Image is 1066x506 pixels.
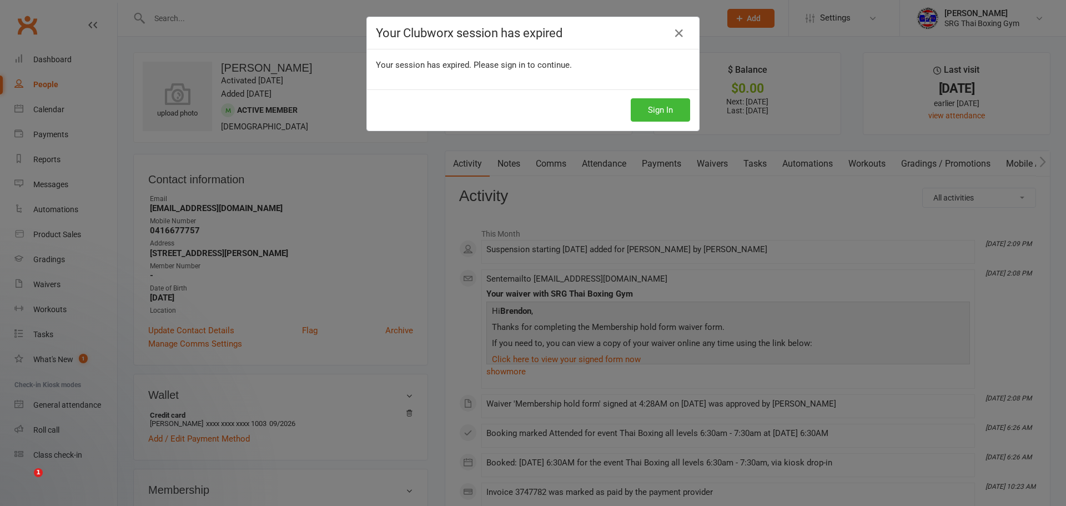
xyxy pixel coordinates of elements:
[376,26,690,40] h4: Your Clubworx session has expired
[631,98,690,122] button: Sign In
[11,468,38,495] iframe: Intercom live chat
[670,24,688,42] a: Close
[376,60,572,70] span: Your session has expired. Please sign in to continue.
[8,398,230,476] iframe: Intercom notifications message
[34,468,43,477] span: 1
